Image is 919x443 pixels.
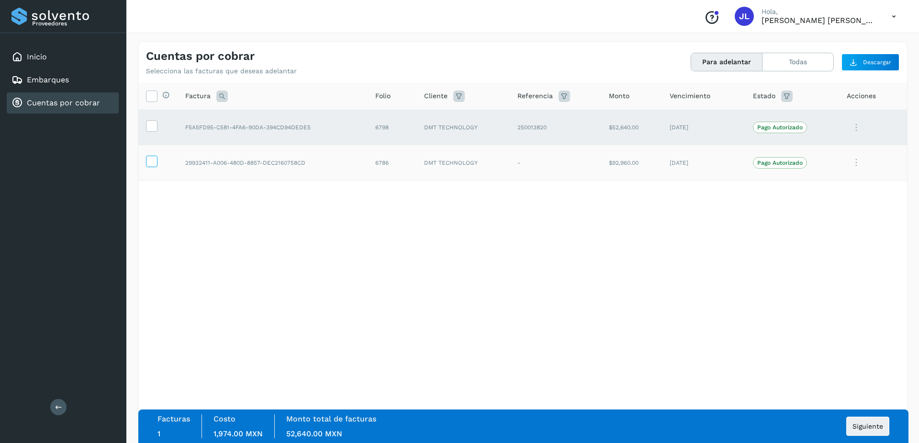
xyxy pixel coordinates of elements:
[510,145,602,181] td: -
[416,145,509,181] td: DMT TECHNOLOGY
[368,110,417,145] td: 6798
[213,414,235,423] label: Costo
[762,8,876,16] p: Hola,
[757,124,803,131] p: Pago Autorizado
[7,92,119,114] div: Cuentas por cobrar
[146,67,297,75] p: Selecciona las facturas que deseas adelantar
[286,429,342,438] span: 52,640.00 MXN
[157,414,190,423] label: Facturas
[286,414,376,423] label: Monto total de facturas
[757,159,803,166] p: Pago Autorizado
[178,110,368,145] td: F5A5FD95-C581-4FA6-90DA-394CD94DEDE5
[847,91,876,101] span: Acciones
[852,423,883,430] span: Siguiente
[146,49,255,63] h4: Cuentas por cobrar
[375,91,391,101] span: Folio
[601,110,662,145] td: $52,640.00
[416,110,509,145] td: DMT TECHNOLOGY
[368,145,417,181] td: 6786
[753,91,775,101] span: Estado
[510,110,602,145] td: 250013820
[424,91,448,101] span: Cliente
[670,91,710,101] span: Vencimiento
[762,53,833,71] button: Todas
[7,69,119,91] div: Embarques
[601,145,662,181] td: $92,960.00
[27,98,100,107] a: Cuentas por cobrar
[178,145,368,181] td: 29932411-A006-480D-8857-DEC2160758CD
[609,91,629,101] span: Monto
[841,54,899,71] button: Descargar
[7,46,119,68] div: Inicio
[32,20,115,27] p: Proveedores
[213,429,263,438] span: 1,974.00 MXN
[762,16,876,25] p: José Luis Salinas Maldonado
[691,53,762,71] button: Para adelantar
[157,429,160,438] span: 1
[517,91,553,101] span: Referencia
[662,145,745,181] td: [DATE]
[863,58,891,67] span: Descargar
[662,110,745,145] td: [DATE]
[27,52,47,61] a: Inicio
[846,417,889,436] button: Siguiente
[185,91,211,101] span: Factura
[27,75,69,84] a: Embarques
